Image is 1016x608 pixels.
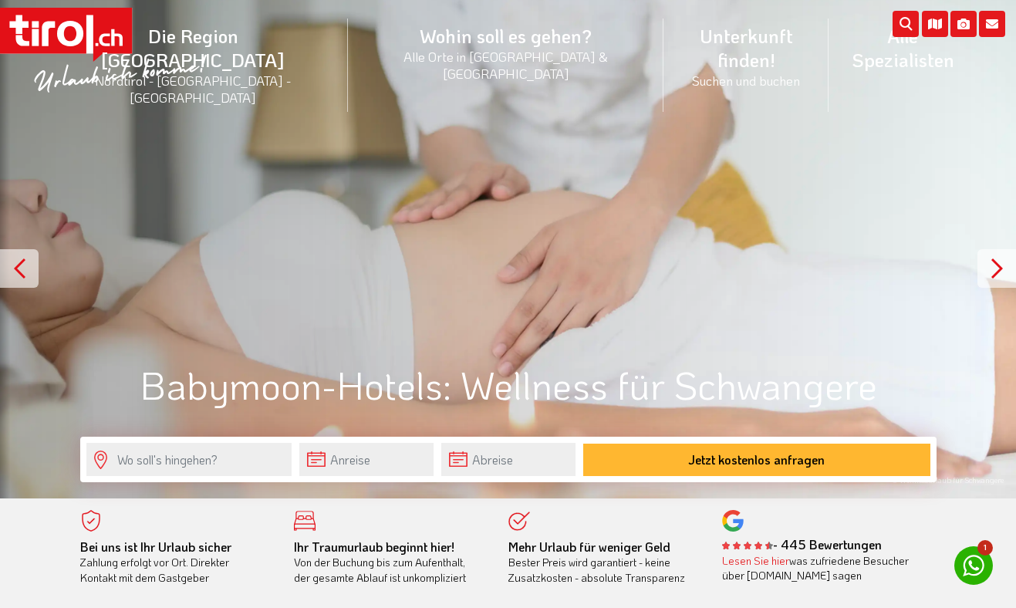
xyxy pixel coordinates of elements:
a: Unterkunft finden!Suchen und buchen [663,7,828,106]
b: Ihr Traumurlaub beginnt hier! [294,539,454,555]
a: Lesen Sie hier [722,553,789,568]
span: 1 [977,540,993,556]
a: Wohin soll es gehen?Alle Orte in [GEOGRAPHIC_DATA] & [GEOGRAPHIC_DATA] [348,7,664,99]
small: Nordtirol - [GEOGRAPHIC_DATA] - [GEOGRAPHIC_DATA] [57,72,329,106]
a: Die Region [GEOGRAPHIC_DATA]Nordtirol - [GEOGRAPHIC_DATA] - [GEOGRAPHIC_DATA] [39,7,348,123]
div: Zahlung erfolgt vor Ort. Direkter Kontakt mit dem Gastgeber [80,539,272,586]
i: Karte öffnen [922,11,948,37]
div: Bester Preis wird garantiert - keine Zusatzkosten - absolute Transparenz [508,539,700,586]
input: Anreise [299,443,434,476]
input: Wo soll's hingehen? [86,443,292,476]
h1: Babymoon-Hotels: Wellness für Schwangere [80,363,937,406]
a: Alle Spezialisten [829,7,977,89]
b: - 445 Bewertungen [722,536,882,552]
button: Jetzt kostenlos anfragen [583,444,930,476]
input: Abreise [441,443,576,476]
div: Von der Buchung bis zum Aufenthalt, der gesamte Ablauf ist unkompliziert [294,539,485,586]
i: Kontakt [979,11,1005,37]
b: Bei uns ist Ihr Urlaub sicher [80,539,231,555]
i: Fotogalerie [950,11,977,37]
small: Suchen und buchen [682,72,809,89]
a: 1 [954,546,993,585]
small: Alle Orte in [GEOGRAPHIC_DATA] & [GEOGRAPHIC_DATA] [366,48,646,82]
b: Mehr Urlaub für weniger Geld [508,539,670,555]
div: was zufriedene Besucher über [DOMAIN_NAME] sagen [722,553,913,583]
